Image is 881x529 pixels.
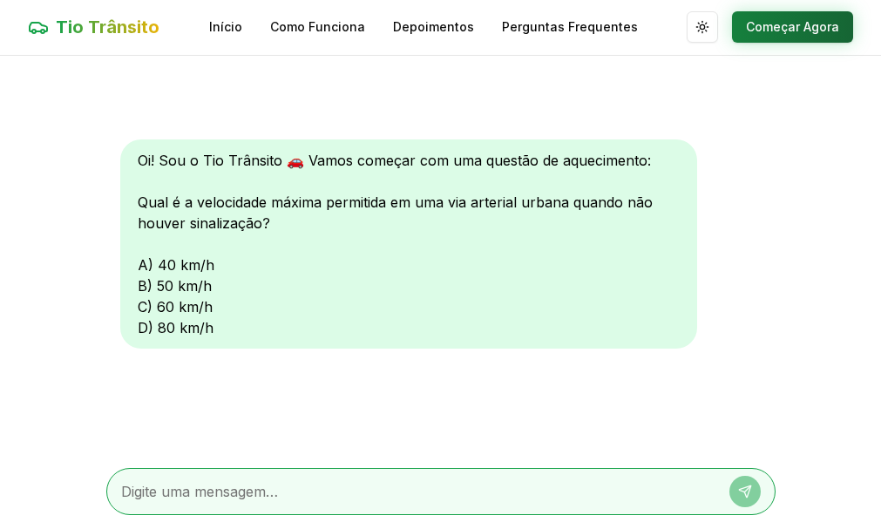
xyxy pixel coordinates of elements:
[120,139,697,349] div: Oi! Sou o Tio Trânsito 🚗 Vamos começar com uma questão de aquecimento: Qual é a velocidade máxima...
[28,15,159,39] a: Tio Trânsito
[270,18,365,36] a: Como Funciona
[56,15,159,39] span: Tio Trânsito
[209,18,242,36] a: Início
[502,18,638,36] a: Perguntas Frequentes
[732,11,853,43] button: Começar Agora
[393,18,474,36] a: Depoimentos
